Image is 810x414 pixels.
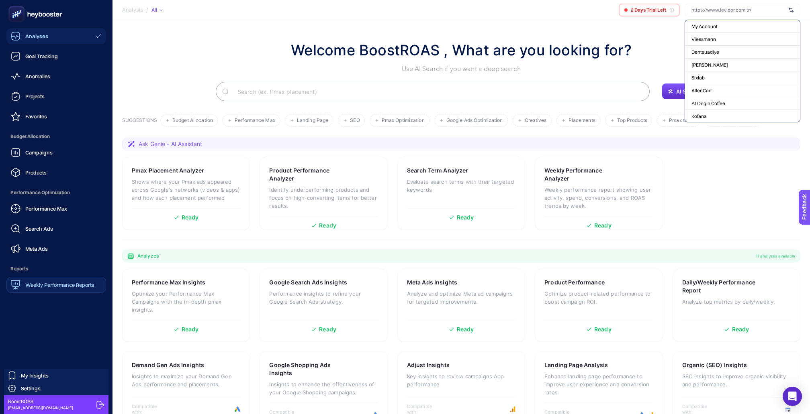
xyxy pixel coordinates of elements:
span: Ready [457,327,474,332]
p: Insights to enhance the effectiveness of your Google Shopping campaigns. [269,380,378,396]
a: Anomalies [6,68,106,84]
span: At Origin Coffee [691,100,725,107]
h3: SUGGESTIONS [122,117,157,127]
h3: Demand Gen Ads Insights [132,361,204,369]
span: Dentsuadiye [691,49,719,55]
span: Creatives [525,118,547,124]
span: Ready [457,215,474,220]
span: Reports [6,261,106,277]
a: Weekly Performance Reports [6,277,106,293]
h3: Search Term Analyzer [407,166,468,175]
span: Analyses [25,33,48,39]
span: Ready [732,327,749,332]
span: My Account [691,23,718,30]
p: Insights to maximize your Demand Gen Ads performance and placements. [132,372,240,388]
p: Identify underperforming products and focus on high-converting items for better results. [269,186,378,210]
span: / [146,6,148,13]
span: Performance Optimization [6,185,106,201]
span: Analyzes [137,253,159,259]
span: [PERSON_NAME] [691,62,728,68]
span: 11 analyzes available [756,253,795,259]
span: Anomalies [25,73,50,79]
a: Meta Ads [6,241,106,257]
span: Ready [319,223,336,228]
span: BoostROAS [8,398,73,405]
a: Weekly Performance AnalyzerWeekly performance report showing user activity, spend, conversions, a... [535,157,663,230]
a: Performance Max InsightsOptimize your Performance Max Campaigns with the in-depth pmax insights.R... [122,269,250,342]
button: AI Search [662,83,707,99]
span: Pmax Optimization [382,118,425,124]
span: Ready [594,223,612,228]
a: Performance Max [6,201,106,217]
span: Viessmann [691,36,716,43]
p: Use AI Search if you want a deep search [291,64,632,74]
a: Product Performance AnalyzerIdentify underperforming products and focus on high-converting items ... [260,157,387,230]
span: Ask Genie - AI Assistant [139,140,202,148]
a: Product PerformanceOptimize product-related performance to boost campaign ROI.Ready [535,269,663,342]
h3: Organic (SEO) Insights [682,361,747,369]
p: Enhance landing page performance to improve user experience and conversion rates. [544,372,653,396]
span: Budget Allocation [172,118,213,124]
span: Pmax terms [669,118,695,124]
span: Weekly Performance Reports [25,282,94,288]
a: Products [6,164,106,181]
span: Goal Tracking [25,53,58,59]
h3: Performance Max Insights [132,278,205,286]
span: Feedback [5,2,31,9]
a: Pmax Placement AnalyzerShows where your Pmax ads appeared across Google's networks (videos & apps... [122,157,250,230]
a: Settings [4,382,108,395]
h3: Google Shopping Ads Insights [269,361,352,377]
a: Google Search Ads InsightsPerformance insights to refine your Google Search Ads strategy.Ready [260,269,387,342]
a: Campaigns [6,144,106,160]
span: Ready [319,327,336,332]
p: Evaluate search terms with their targeted keywords [407,178,515,194]
span: Products [25,169,47,176]
h3: Product Performance Analyzer [269,166,352,183]
span: Ready [182,215,199,220]
p: Optimize product-related performance to boost campaign ROI. [544,290,653,306]
span: Sixfab [691,75,705,81]
a: Search Ads [6,221,106,237]
span: Search Ads [25,225,53,232]
span: AllenCarr [691,87,712,94]
input: https://www.levidor.com.tr/ [691,7,785,13]
span: Kofana [691,113,707,120]
p: Key insights to review campaigns App performance [407,372,515,388]
input: Search [231,80,643,103]
span: Settings [21,385,41,392]
span: Google Ads Optimization [446,118,503,124]
span: Campaigns [25,149,53,156]
a: Daily/Weekly Performance ReportAnalyze top metrics by daily/weekly.Ready [673,269,800,342]
span: Performance Max [25,205,67,212]
h3: Product Performance [544,278,605,286]
span: Landing Page [297,118,328,124]
p: Analyze and optimize Meta ad campaigns for targeted improvements. [407,290,515,306]
p: Analyze top metrics by daily/weekly. [682,298,791,306]
h3: Google Search Ads Insights [269,278,347,286]
h3: Weekly Performance Analyzer [544,166,628,183]
h1: Welcome BoostROAS , What are you looking for? [291,39,632,61]
div: All [151,7,163,13]
p: Shows where your Pmax ads appeared across Google's networks (videos & apps) and how each placemen... [132,178,240,202]
span: Top Products [617,118,647,124]
p: Optimize your Performance Max Campaigns with the in-depth pmax insights. [132,290,240,314]
span: Budget Allocation [6,128,106,144]
span: SEO [350,118,360,124]
span: Meta Ads [25,246,48,252]
h3: Daily/Weekly Performance Report [682,278,766,294]
span: Performance Max [235,118,275,124]
span: My Insights [21,372,49,379]
span: Analysis [122,7,143,13]
h3: Adjust Insights [407,361,450,369]
h3: Landing Page Analysis [544,361,608,369]
span: AI Search [676,88,700,95]
p: Performance insights to refine your Google Search Ads strategy. [269,290,378,306]
h3: Pmax Placement Analyzer [132,166,204,175]
a: Favorites [6,108,106,124]
a: Meta Ads InsightsAnalyze and optimize Meta ad campaigns for targeted improvements.Ready [397,269,525,342]
a: My Insights [4,369,108,382]
span: Projects [25,93,45,99]
span: Favorites [25,113,47,120]
h3: Meta Ads Insights [407,278,457,286]
a: Projects [6,88,106,104]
